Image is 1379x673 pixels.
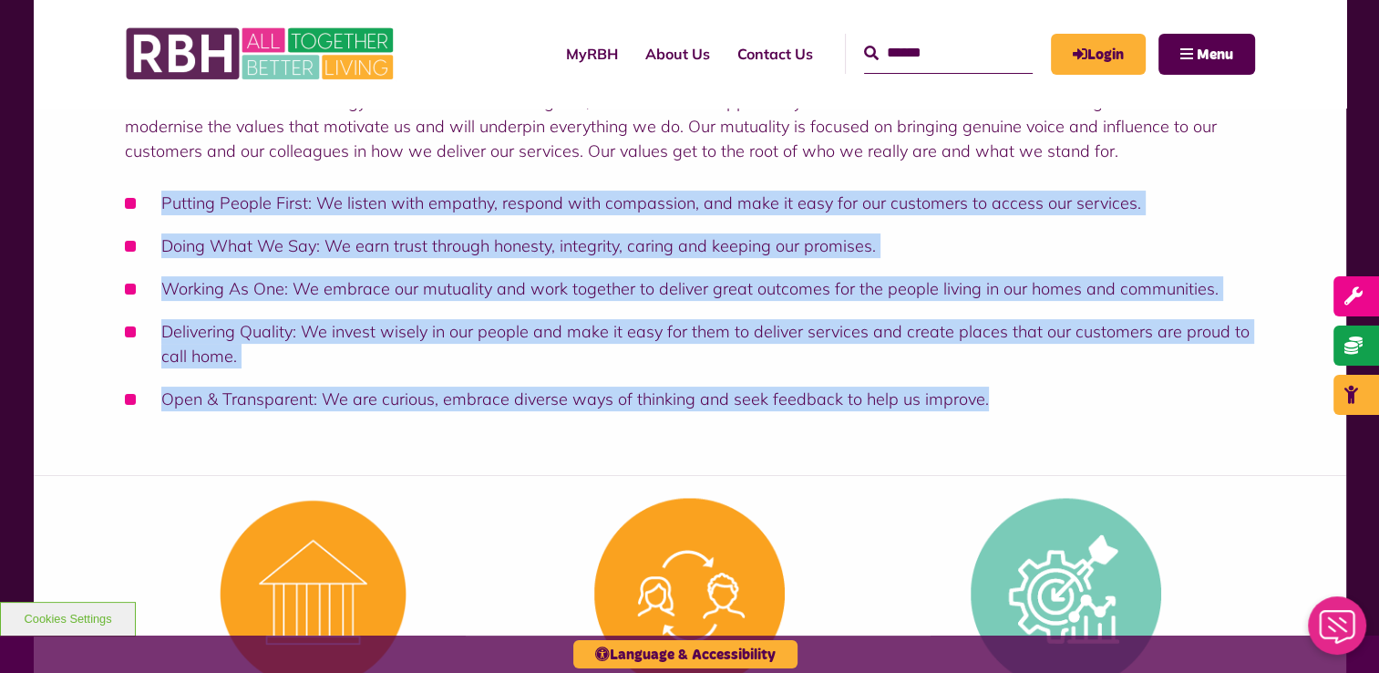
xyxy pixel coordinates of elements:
p: As we’ve refocused our strategy back to our core housing role, we’ve taken the opportunity to wor... [125,89,1255,163]
li: Open & Transparent: We are curious, embrace diverse ways of thinking and seek feedback to help us... [125,387,1255,411]
input: Search [864,34,1033,73]
li: Putting People First: We listen with empathy, respond with compassion, and make it easy for our c... [125,191,1255,215]
a: Contact Us [724,29,827,78]
button: Language & Accessibility [573,640,798,668]
iframe: Netcall Web Assistant for live chat [1297,591,1379,673]
a: About Us [632,29,724,78]
a: MyRBH [1051,34,1146,75]
li: Doing What We Say: We earn trust through honesty, integrity, caring and keeping our promises. [125,233,1255,258]
span: Menu [1197,47,1233,62]
img: RBH [125,18,398,89]
button: Navigation [1158,34,1255,75]
li: Delivering Quality: We invest wisely in our people and make it easy for them to deliver services ... [125,319,1255,368]
a: MyRBH [552,29,632,78]
li: Working As One: We embrace our mutuality and work together to deliver great outcomes for the peop... [125,276,1255,301]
